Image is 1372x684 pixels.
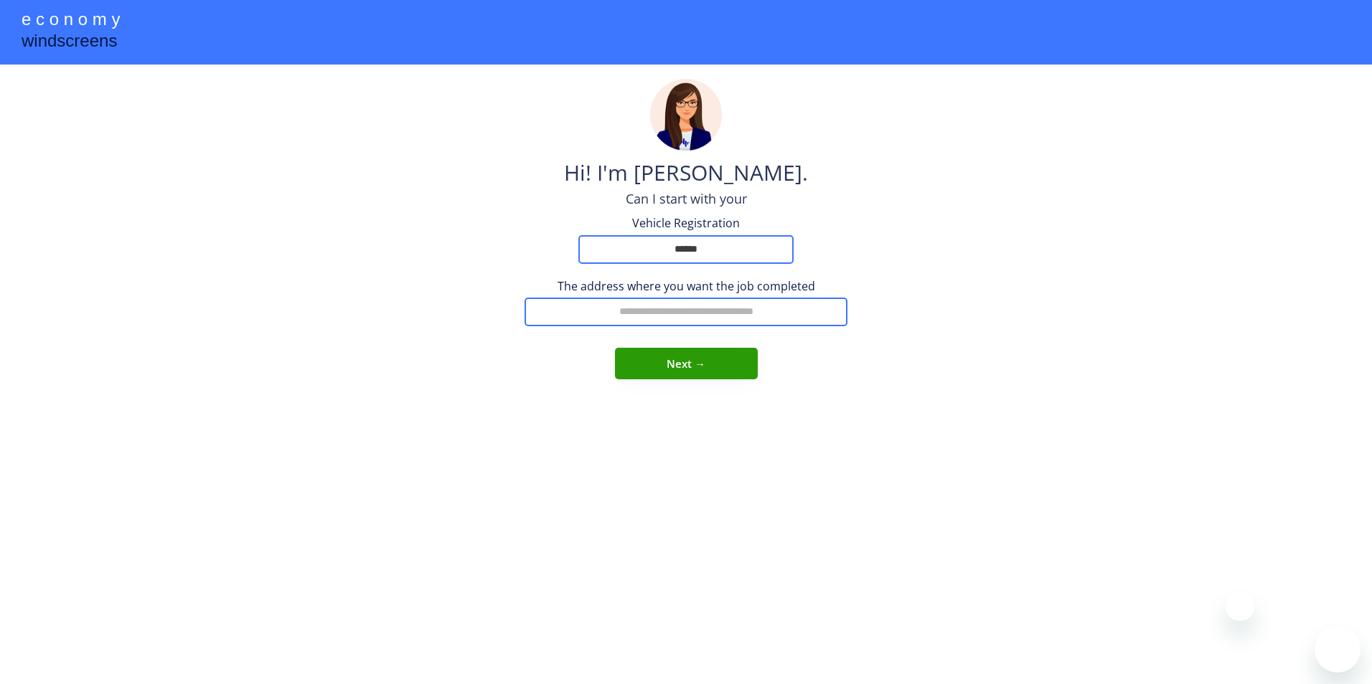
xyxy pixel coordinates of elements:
[1226,592,1254,621] iframe: Close message
[564,158,808,190] div: Hi! I'm [PERSON_NAME].
[650,79,722,151] img: madeline.png
[626,190,747,208] div: Can I start with your
[615,348,758,379] button: Next →
[22,7,120,34] div: e c o n o m y
[22,29,117,57] div: windscreens
[525,278,847,294] div: The address where you want the job completed
[614,215,758,231] div: Vehicle Registration
[1315,627,1361,673] iframe: Button to launch messaging window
